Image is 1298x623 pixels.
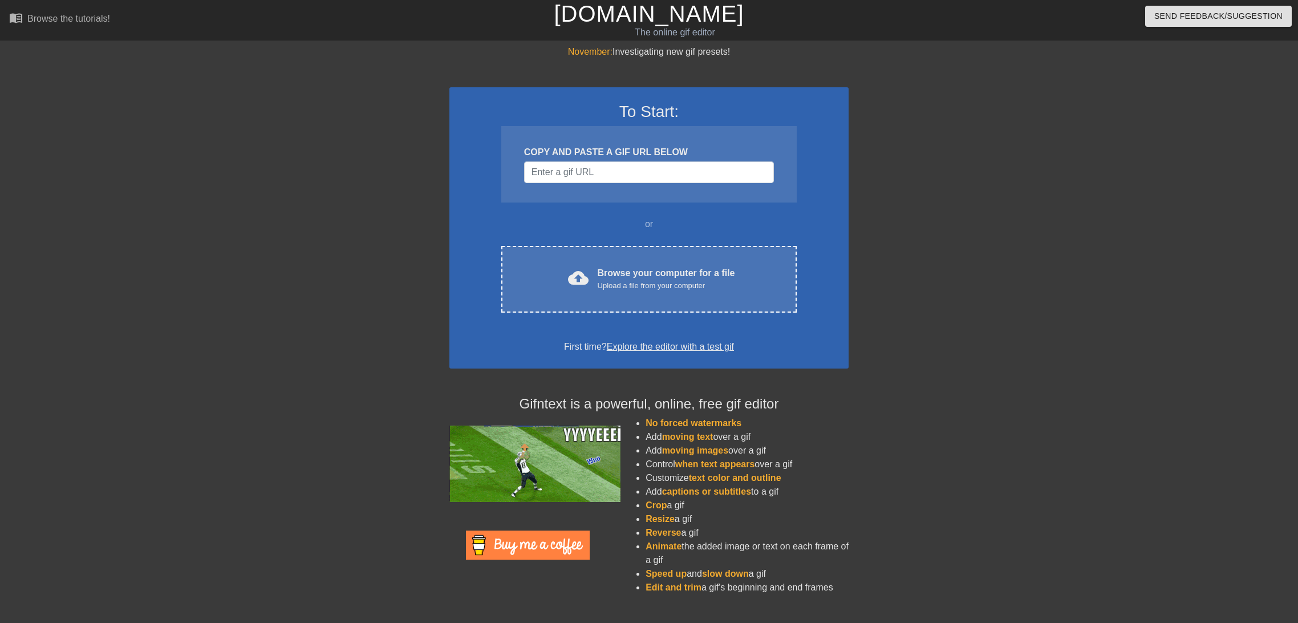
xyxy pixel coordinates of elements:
span: Resize [646,514,675,524]
span: moving images [662,446,728,455]
span: November: [568,47,613,56]
a: [DOMAIN_NAME] [554,1,744,26]
li: a gif [646,499,849,512]
a: Explore the editor with a test gif [607,342,734,351]
div: or [479,217,819,231]
span: when text appears [675,459,755,469]
span: Reverse [646,528,681,537]
div: Upload a file from your computer [598,280,735,292]
span: text color and outline [689,473,781,483]
li: a gif [646,526,849,540]
li: a gif's beginning and end frames [646,581,849,594]
li: the added image or text on each frame of a gif [646,540,849,567]
a: Browse the tutorials! [9,11,110,29]
span: slow down [702,569,749,578]
img: Buy Me A Coffee [466,531,590,560]
div: The online gif editor [439,26,912,39]
li: a gif [646,512,849,526]
span: Edit and trim [646,582,701,592]
span: Crop [646,500,667,510]
span: menu_book [9,11,23,25]
span: cloud_upload [568,268,589,288]
input: Username [524,161,774,183]
li: Control over a gif [646,458,849,471]
h4: Gifntext is a powerful, online, free gif editor [449,396,849,412]
span: captions or subtitles [662,487,751,496]
img: football_small.gif [449,426,620,502]
div: COPY AND PASTE A GIF URL BELOW [524,145,774,159]
h3: To Start: [464,102,834,122]
span: Send Feedback/Suggestion [1154,9,1283,23]
div: Investigating new gif presets! [449,45,849,59]
span: Speed up [646,569,687,578]
span: moving text [662,432,713,442]
li: Add over a gif [646,430,849,444]
span: Animate [646,541,682,551]
li: and a gif [646,567,849,581]
span: No forced watermarks [646,418,741,428]
li: Add over a gif [646,444,849,458]
li: Customize [646,471,849,485]
div: Browse your computer for a file [598,266,735,292]
div: First time? [464,340,834,354]
button: Send Feedback/Suggestion [1145,6,1292,27]
li: Add to a gif [646,485,849,499]
div: Browse the tutorials! [27,14,110,23]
